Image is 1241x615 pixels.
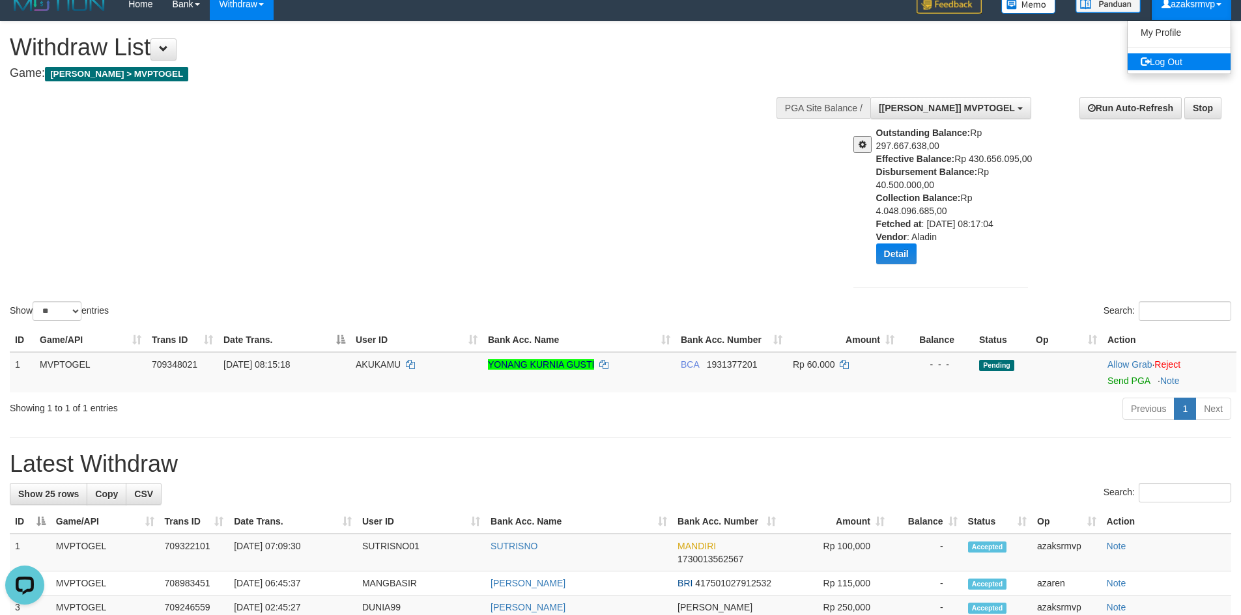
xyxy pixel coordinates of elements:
a: Send PGA [1107,376,1150,386]
span: Pending [979,360,1014,371]
span: Accepted [968,579,1007,590]
a: Previous [1122,398,1175,420]
th: Date Trans.: activate to sort column ascending [229,510,357,534]
td: MVPTOGEL [51,571,160,595]
th: Amount: activate to sort column ascending [781,510,890,534]
h4: Game: [10,67,814,80]
td: 709322101 [160,534,229,571]
th: Status [974,328,1031,352]
td: MVPTOGEL [35,352,147,392]
span: CSV [134,489,153,499]
td: [DATE] 06:45:37 [229,571,357,595]
th: Bank Acc. Name: activate to sort column ascending [483,328,676,352]
th: User ID: activate to sort column ascending [357,510,485,534]
div: - - - [905,358,969,371]
a: Note [1107,602,1126,612]
th: Amount: activate to sort column ascending [788,328,900,352]
th: Trans ID: activate to sort column ascending [160,510,229,534]
span: [DATE] 08:15:18 [223,359,290,370]
label: Search: [1104,483,1231,502]
select: Showentries [33,301,81,321]
th: User ID: activate to sort column ascending [350,328,483,352]
a: [PERSON_NAME] [491,578,565,588]
a: 1 [1174,398,1196,420]
td: - [890,534,963,571]
td: · [1102,352,1236,392]
span: Copy 1931377201 to clipboard [707,359,758,370]
b: Fetched at [876,219,922,229]
b: Disbursement Balance: [876,167,978,177]
a: Next [1195,398,1231,420]
td: 1 [10,534,51,571]
span: Show 25 rows [18,489,79,499]
span: Accepted [968,603,1007,614]
a: SUTRISNO [491,541,537,551]
button: Open LiveChat chat widget [5,5,44,44]
span: AKUKAMU [356,359,401,370]
h1: Latest Withdraw [10,451,1231,477]
span: Copy 1730013562567 to clipboard [678,554,743,564]
button: Detail [876,243,917,264]
th: Bank Acc. Name: activate to sort column ascending [485,510,672,534]
span: Copy 417501027912532 to clipboard [695,578,771,588]
a: Copy [87,483,126,505]
a: Run Auto-Refresh [1079,97,1182,119]
th: Balance: activate to sort column ascending [890,510,963,534]
th: ID: activate to sort column descending [10,510,51,534]
a: Note [1107,578,1126,588]
td: Rp 115,000 [781,571,890,595]
a: Note [1160,376,1180,386]
div: Showing 1 to 1 of 1 entries [10,396,507,415]
th: Op: activate to sort column ascending [1031,328,1102,352]
span: Rp 60.000 [793,359,835,370]
span: 709348021 [152,359,197,370]
td: MVPTOGEL [51,534,160,571]
a: Log Out [1128,53,1231,70]
th: Action [1102,328,1236,352]
td: MANGBASIR [357,571,485,595]
span: · [1107,359,1154,370]
label: Search: [1104,301,1231,321]
a: CSV [126,483,162,505]
td: azaksrmvp [1032,534,1102,571]
td: [DATE] 07:09:30 [229,534,357,571]
button: [[PERSON_NAME]] MVPTOGEL [870,97,1031,119]
a: Stop [1184,97,1221,119]
span: BRI [678,578,692,588]
th: Bank Acc. Number: activate to sort column ascending [672,510,781,534]
b: Vendor [876,232,907,242]
label: Show entries [10,301,109,321]
th: Balance [900,328,974,352]
th: Trans ID: activate to sort column ascending [147,328,218,352]
div: PGA Site Balance / [777,97,870,119]
th: Date Trans.: activate to sort column descending [218,328,350,352]
a: My Profile [1128,24,1231,41]
th: Game/API: activate to sort column ascending [35,328,147,352]
b: Collection Balance: [876,193,961,203]
th: ID [10,328,35,352]
td: Rp 100,000 [781,534,890,571]
td: azaren [1032,571,1102,595]
td: - [890,571,963,595]
a: Note [1107,541,1126,551]
td: SUTRISNO01 [357,534,485,571]
span: [PERSON_NAME] [678,602,752,612]
span: [[PERSON_NAME]] MVPTOGEL [879,103,1015,113]
div: Rp 297.667.638,00 Rp 430.656.095,00 Rp 40.500.000,00 Rp 4.048.096.685,00 : [DATE] 08:17:04 : Aladin [876,126,1038,274]
th: Status: activate to sort column ascending [963,510,1033,534]
th: Game/API: activate to sort column ascending [51,510,160,534]
span: MANDIRI [678,541,716,551]
span: Copy [95,489,118,499]
th: Bank Acc. Number: activate to sort column ascending [676,328,788,352]
input: Search: [1139,301,1231,321]
span: BCA [681,359,699,370]
h1: Withdraw List [10,34,814,61]
th: Action [1102,510,1231,534]
th: Op: activate to sort column ascending [1032,510,1102,534]
span: [PERSON_NAME] > MVPTOGEL [45,67,188,81]
a: Show 25 rows [10,483,87,505]
span: Accepted [968,541,1007,553]
a: [PERSON_NAME] [491,602,565,612]
b: Outstanding Balance: [876,128,971,138]
td: 708983451 [160,571,229,595]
